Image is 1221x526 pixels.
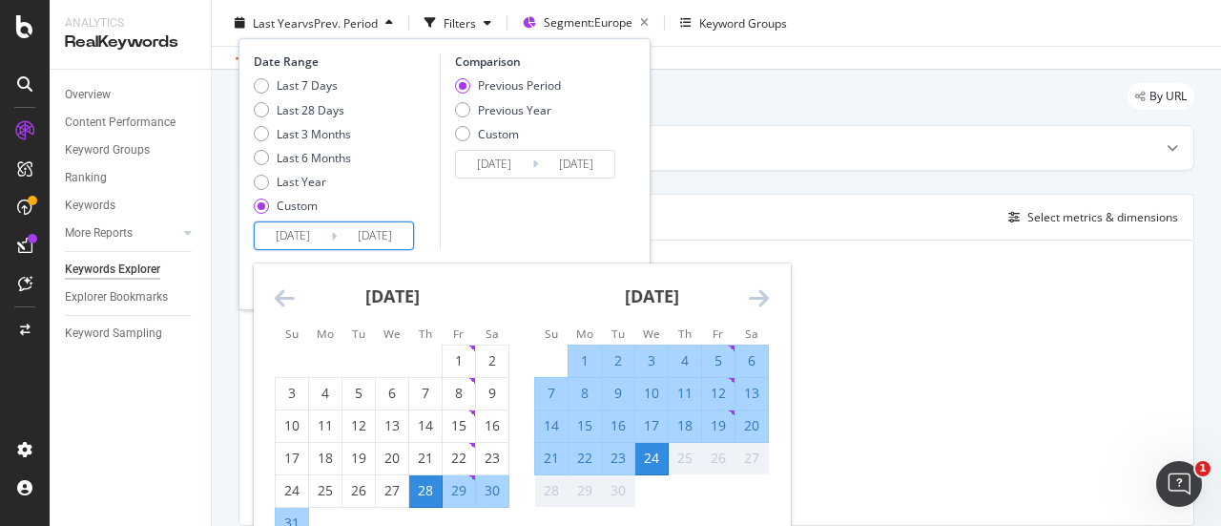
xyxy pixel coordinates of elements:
[352,326,365,341] small: Tu
[337,222,413,249] input: End Date
[602,442,635,474] td: Selected. Tuesday, September 23, 2025
[376,481,408,500] div: 27
[476,416,508,435] div: 16
[65,287,197,307] a: Explorer Bookmarks
[602,474,635,507] td: Not available. Tuesday, September 30, 2025
[476,351,508,370] div: 2
[443,474,476,507] td: Selected. Friday, August 29, 2025
[702,416,735,435] div: 19
[302,15,378,32] span: vs Prev. Period
[602,377,635,410] td: Selected. Tuesday, September 9, 2025
[476,384,508,403] div: 9
[443,410,476,442] td: Choose Friday, August 15, 2025 as your check-in date. It’s available.
[276,377,309,410] td: Choose Sunday, August 3, 2025 as your check-in date. It’s available.
[478,102,551,118] div: Previous Year
[255,222,331,249] input: Start Date
[535,474,569,507] td: Not available. Sunday, September 28, 2025
[635,384,668,403] div: 10
[702,449,735,468] div: 26
[443,442,476,474] td: Choose Friday, August 22, 2025 as your check-in date. It’s available.
[625,284,679,307] strong: [DATE]
[713,326,723,341] small: Fr
[309,474,342,507] td: Choose Monday, August 25, 2025 as your check-in date. It’s available.
[376,474,409,507] td: Choose Wednesday, August 27, 2025 as your check-in date. It’s available.
[409,481,442,500] div: 28
[535,442,569,474] td: Selected. Sunday, September 21, 2025
[309,481,341,500] div: 25
[275,286,295,310] div: Move backward to switch to the previous month.
[1128,83,1194,110] div: legacy label
[342,377,376,410] td: Choose Tuesday, August 5, 2025 as your check-in date. It’s available.
[476,410,509,442] td: Choose Saturday, August 16, 2025 as your check-in date. It’s available.
[1027,209,1178,225] div: Select metrics & dimensions
[576,326,593,341] small: Mo
[669,442,702,474] td: Not available. Thursday, September 25, 2025
[702,384,735,403] div: 12
[669,416,701,435] div: 18
[535,410,569,442] td: Selected. Sunday, September 14, 2025
[443,449,475,468] div: 22
[669,384,701,403] div: 11
[277,198,318,214] div: Custom
[254,53,435,70] div: Date Range
[1156,461,1202,507] iframe: Intercom live chat
[309,384,341,403] div: 4
[444,15,476,32] div: Filters
[383,326,401,341] small: We
[65,223,133,243] div: More Reports
[65,32,196,53] div: RealKeywords
[376,416,408,435] div: 13
[342,416,375,435] div: 12
[702,410,735,442] td: Selected. Friday, September 19, 2025
[635,377,669,410] td: Selected. Wednesday, September 10, 2025
[569,345,602,377] td: Selected. Monday, September 1, 2025
[635,442,669,474] td: Selected as end date. Wednesday, September 24, 2025
[678,326,692,341] small: Th
[455,126,561,142] div: Custom
[65,15,196,32] div: Analytics
[455,77,561,94] div: Previous Period
[277,174,326,190] div: Last Year
[735,351,768,370] div: 6
[65,85,111,105] div: Overview
[253,15,302,32] span: Last Year
[65,287,168,307] div: Explorer Bookmarks
[535,384,568,403] div: 7
[456,151,532,178] input: Start Date
[455,53,621,70] div: Comparison
[535,377,569,410] td: Selected. Sunday, September 7, 2025
[635,416,668,435] div: 17
[702,351,735,370] div: 5
[569,481,601,500] div: 29
[276,442,309,474] td: Choose Sunday, August 17, 2025 as your check-in date. It’s available.
[635,449,668,468] div: 24
[476,442,509,474] td: Choose Saturday, August 23, 2025 as your check-in date. It’s available.
[342,474,376,507] td: Choose Tuesday, August 26, 2025 as your check-in date. It’s available.
[749,286,769,310] div: Move forward to switch to the next month.
[735,449,768,468] div: 27
[65,260,160,280] div: Keywords Explorer
[285,326,299,341] small: Su
[735,442,769,474] td: Not available. Saturday, September 27, 2025
[342,449,375,468] div: 19
[254,174,351,190] div: Last Year
[276,416,308,435] div: 10
[309,449,341,468] div: 18
[276,481,308,500] div: 24
[309,377,342,410] td: Choose Monday, August 4, 2025 as your check-in date. It’s available.
[643,326,660,341] small: We
[478,126,519,142] div: Custom
[276,410,309,442] td: Choose Sunday, August 10, 2025 as your check-in date. It’s available.
[602,345,635,377] td: Selected. Tuesday, September 2, 2025
[365,284,420,307] strong: [DATE]
[669,345,702,377] td: Selected. Thursday, September 4, 2025
[65,113,176,133] div: Content Performance
[455,102,561,118] div: Previous Year
[569,410,602,442] td: Selected. Monday, September 15, 2025
[602,416,634,435] div: 16
[409,416,442,435] div: 14
[669,449,701,468] div: 25
[635,410,669,442] td: Selected. Wednesday, September 17, 2025
[535,416,568,435] div: 14
[65,324,197,344] a: Keyword Sampling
